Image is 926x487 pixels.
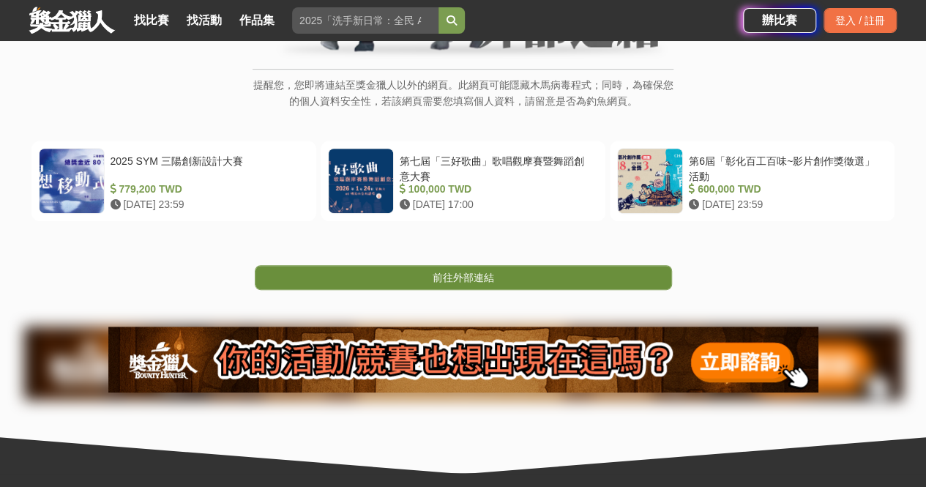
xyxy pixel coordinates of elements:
[31,141,316,221] a: 2025 SYM 三陽創新設計大賽 779,200 TWD [DATE] 23:59
[400,182,592,197] div: 100,000 TWD
[292,7,438,34] input: 2025「洗手新日常：全民 ALL IN」洗手歌全台徵選
[433,272,494,283] span: 前往外部連結
[400,197,592,212] div: [DATE] 17:00
[743,8,816,33] a: 辦比賽
[181,10,228,31] a: 找活動
[255,265,672,290] a: 前往外部連結
[111,154,303,182] div: 2025 SYM 三陽創新設計大賽
[128,10,175,31] a: 找比賽
[689,197,881,212] div: [DATE] 23:59
[321,141,605,221] a: 第七屆「三好歌曲」歌唱觀摩賽暨舞蹈創意大賽 100,000 TWD [DATE] 17:00
[111,197,303,212] div: [DATE] 23:59
[824,8,897,33] div: 登入 / 註冊
[400,154,592,182] div: 第七屆「三好歌曲」歌唱觀摩賽暨舞蹈創意大賽
[689,154,881,182] div: 第6屆「彰化百工百味~影片創作獎徵選」活動
[253,77,673,124] p: 提醒您，您即將連結至獎金獵人以外的網頁。此網頁可能隱藏木馬病毒程式；同時，為確保您的個人資料安全性，若該網頁需要您填寫個人資料，請留意是否為釣魚網頁。
[111,182,303,197] div: 779,200 TWD
[234,10,280,31] a: 作品集
[108,327,818,393] img: 905fc34d-8193-4fb2-a793-270a69788fd0.png
[610,141,895,221] a: 第6屆「彰化百工百味~影片創作獎徵選」活動 600,000 TWD [DATE] 23:59
[689,182,881,197] div: 600,000 TWD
